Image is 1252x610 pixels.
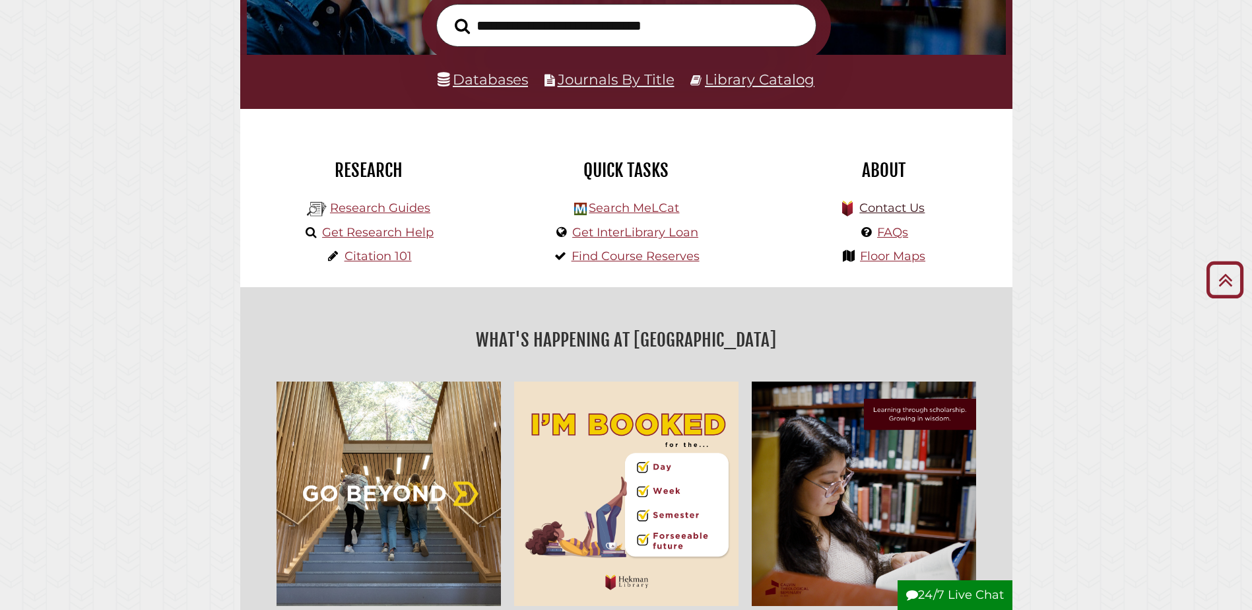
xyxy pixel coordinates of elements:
[765,159,1003,182] h2: About
[572,249,700,263] a: Find Course Reserves
[572,225,698,240] a: Get InterLibrary Loan
[345,249,412,263] a: Citation 101
[330,201,430,215] a: Research Guides
[574,203,587,215] img: Hekman Library Logo
[250,159,488,182] h2: Research
[508,159,745,182] h2: Quick Tasks
[455,18,470,34] i: Search
[250,325,1003,355] h2: What's Happening at [GEOGRAPHIC_DATA]
[438,71,528,88] a: Databases
[558,71,675,88] a: Journals By Title
[322,225,434,240] a: Get Research Help
[307,199,327,219] img: Hekman Library Logo
[705,71,814,88] a: Library Catalog
[860,249,925,263] a: Floor Maps
[1201,269,1249,290] a: Back to Top
[859,201,925,215] a: Contact Us
[448,15,477,38] button: Search
[589,201,679,215] a: Search MeLCat
[877,225,908,240] a: FAQs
